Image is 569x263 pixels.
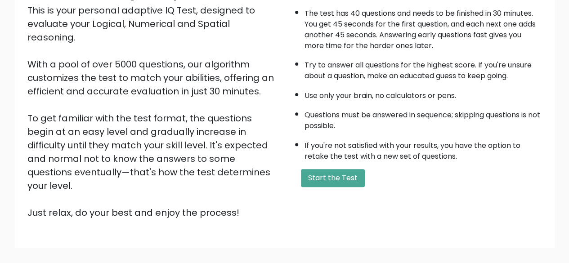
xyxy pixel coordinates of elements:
li: If you're not satisfied with your results, you have the option to retake the test with a new set ... [305,136,542,162]
button: Start the Test [301,169,365,187]
li: Try to answer all questions for the highest score. If you're unsure about a question, make an edu... [305,55,542,81]
li: Use only your brain, no calculators or pens. [305,86,542,101]
li: Questions must be answered in sequence; skipping questions is not possible. [305,105,542,131]
li: The test has 40 questions and needs to be finished in 30 minutes. You get 45 seconds for the firs... [305,4,542,51]
div: This is your personal adaptive IQ Test, designed to evaluate your Logical, Numerical and Spatial ... [27,4,279,219]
